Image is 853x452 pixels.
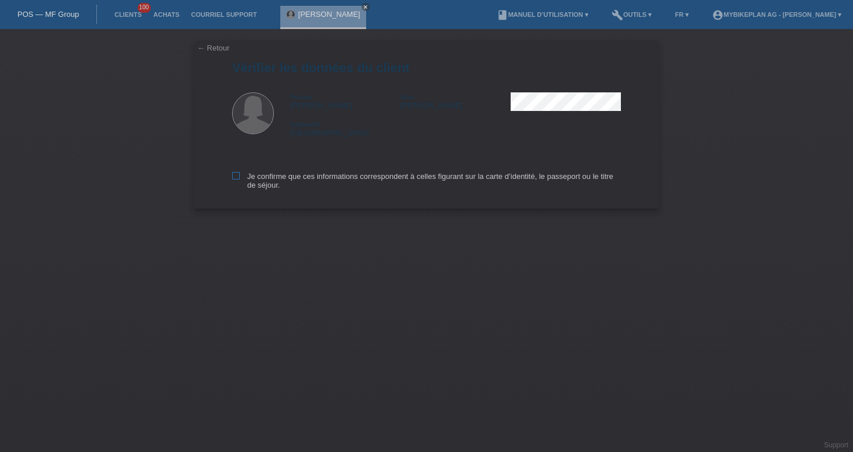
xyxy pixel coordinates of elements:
[824,441,848,449] a: Support
[712,9,724,21] i: account_circle
[491,11,594,18] a: bookManuel d’utilisation ▾
[109,11,147,18] a: Clients
[612,9,623,21] i: build
[147,11,185,18] a: Achats
[706,11,847,18] a: account_circleMybikeplan AG - [PERSON_NAME] ▾
[497,9,508,21] i: book
[400,92,511,110] div: [PERSON_NAME]
[290,94,313,101] span: Prénom
[138,3,151,13] span: 100
[298,10,360,19] a: [PERSON_NAME]
[400,94,414,101] span: Nom
[232,60,621,75] h1: Vérifier les données du client
[363,4,368,10] i: close
[232,172,621,189] label: Je confirme que ces informations correspondent à celles figurant sur la carte d’identité, le pass...
[290,121,320,128] span: Nationalité
[290,120,400,137] div: [GEOGRAPHIC_DATA]
[362,3,370,11] a: close
[669,11,695,18] a: FR ▾
[185,11,262,18] a: Courriel Support
[197,44,230,52] a: ← Retour
[17,10,79,19] a: POS — MF Group
[290,92,400,110] div: [PERSON_NAME]
[606,11,657,18] a: buildOutils ▾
